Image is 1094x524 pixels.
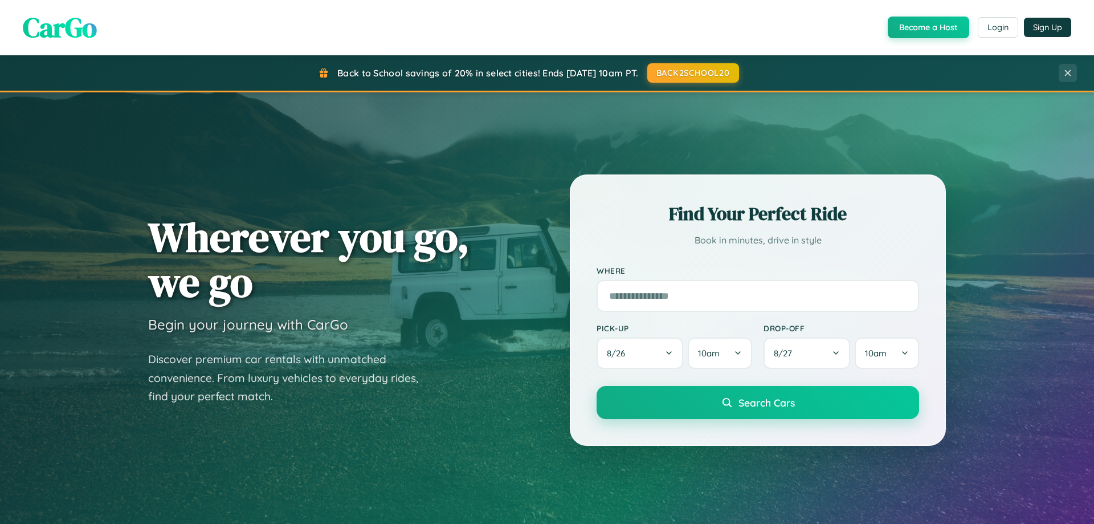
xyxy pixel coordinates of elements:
button: Login [978,17,1018,38]
label: Pick-up [597,323,752,333]
span: 8 / 26 [607,348,631,359]
button: BACK2SCHOOL20 [647,63,739,83]
button: Sign Up [1024,18,1071,37]
p: Book in minutes, drive in style [597,232,919,249]
h1: Wherever you go, we go [148,214,470,304]
label: Drop-off [764,323,919,333]
span: CarGo [23,9,97,46]
button: Become a Host [888,17,969,38]
span: 10am [698,348,720,359]
span: Search Cars [738,396,795,409]
button: 10am [688,338,752,369]
button: 8/27 [764,338,850,369]
label: Where [597,266,919,275]
span: 8 / 27 [774,348,798,359]
h3: Begin your journey with CarGo [148,316,348,333]
button: Search Cars [597,386,919,419]
span: Back to School savings of 20% in select cities! Ends [DATE] 10am PT. [337,67,638,79]
p: Discover premium car rentals with unmatched convenience. From luxury vehicles to everyday rides, ... [148,350,433,406]
h2: Find Your Perfect Ride [597,201,919,226]
button: 8/26 [597,338,683,369]
span: 10am [865,348,887,359]
button: 10am [855,338,919,369]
